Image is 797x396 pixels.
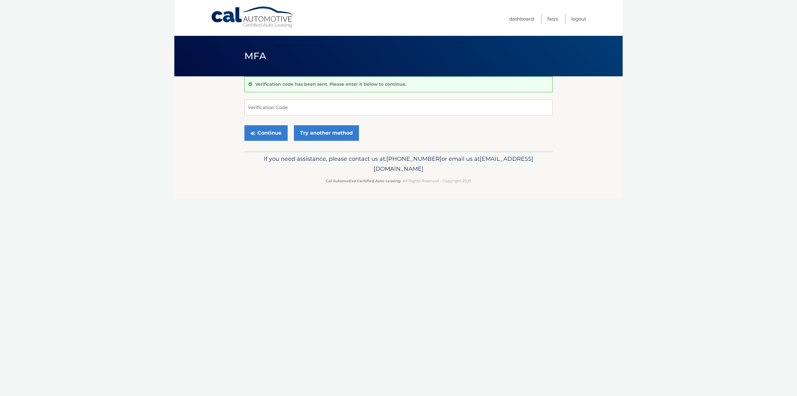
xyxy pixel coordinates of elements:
button: Continue [244,125,288,141]
a: Logout [571,14,586,24]
p: If you need assistance, please contact us at: or email us at [248,154,549,174]
a: Dashboard [509,14,534,24]
span: [EMAIL_ADDRESS][DOMAIN_NAME] [374,155,533,172]
a: Try another method [294,125,359,141]
a: FAQ's [547,14,558,24]
p: - All Rights Reserved - Copyright 2025 [248,178,549,184]
span: MFA [244,50,266,62]
strong: Cal Automotive Certified Auto Leasing [326,179,400,183]
span: [PHONE_NUMBER] [386,155,441,162]
a: Cal Automotive [211,6,295,28]
input: Verification Code [244,100,553,115]
p: Verification code has been sent. Please enter it below to continue. [255,81,406,87]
